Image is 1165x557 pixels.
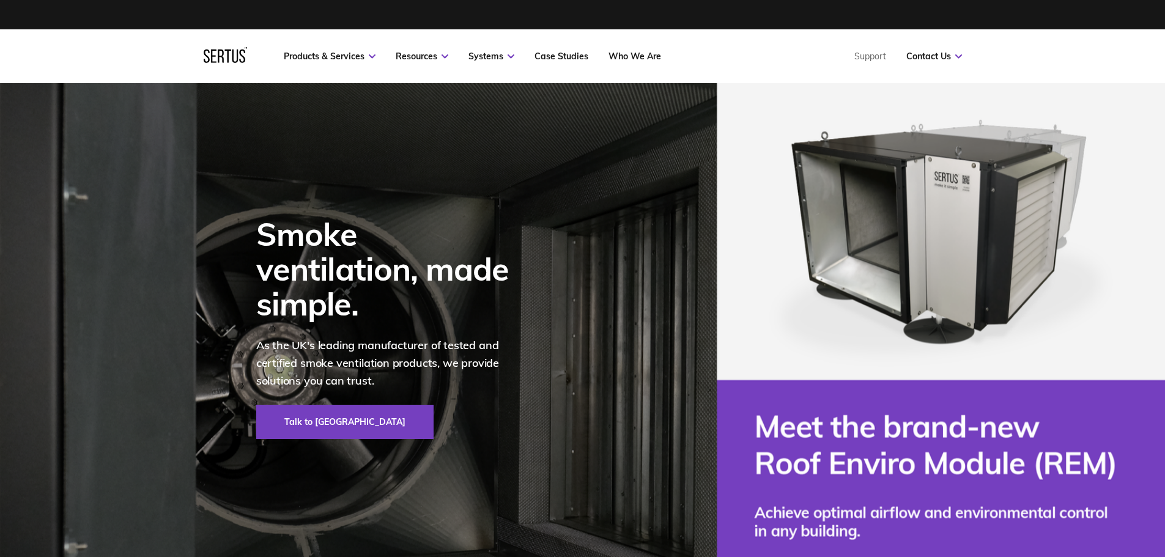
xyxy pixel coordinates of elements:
[906,51,962,62] a: Contact Us
[256,337,525,389] p: As the UK's leading manufacturer of tested and certified smoke ventilation products, we provide s...
[468,51,514,62] a: Systems
[284,51,375,62] a: Products & Services
[256,405,434,439] a: Talk to [GEOGRAPHIC_DATA]
[534,51,588,62] a: Case Studies
[256,216,525,322] div: Smoke ventilation, made simple.
[608,51,661,62] a: Who We Are
[854,51,886,62] a: Support
[396,51,448,62] a: Resources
